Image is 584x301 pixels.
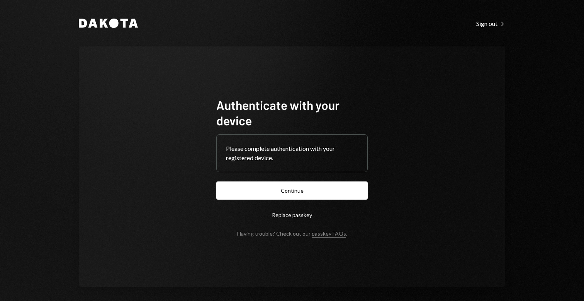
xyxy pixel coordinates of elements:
a: passkey FAQs [312,230,346,238]
button: Replace passkey [216,206,368,224]
button: Continue [216,181,368,200]
a: Sign out [476,19,505,27]
div: Please complete authentication with your registered device. [226,144,358,162]
div: Sign out [476,20,505,27]
div: Having trouble? Check out our . [237,230,347,237]
h1: Authenticate with your device [216,97,368,128]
